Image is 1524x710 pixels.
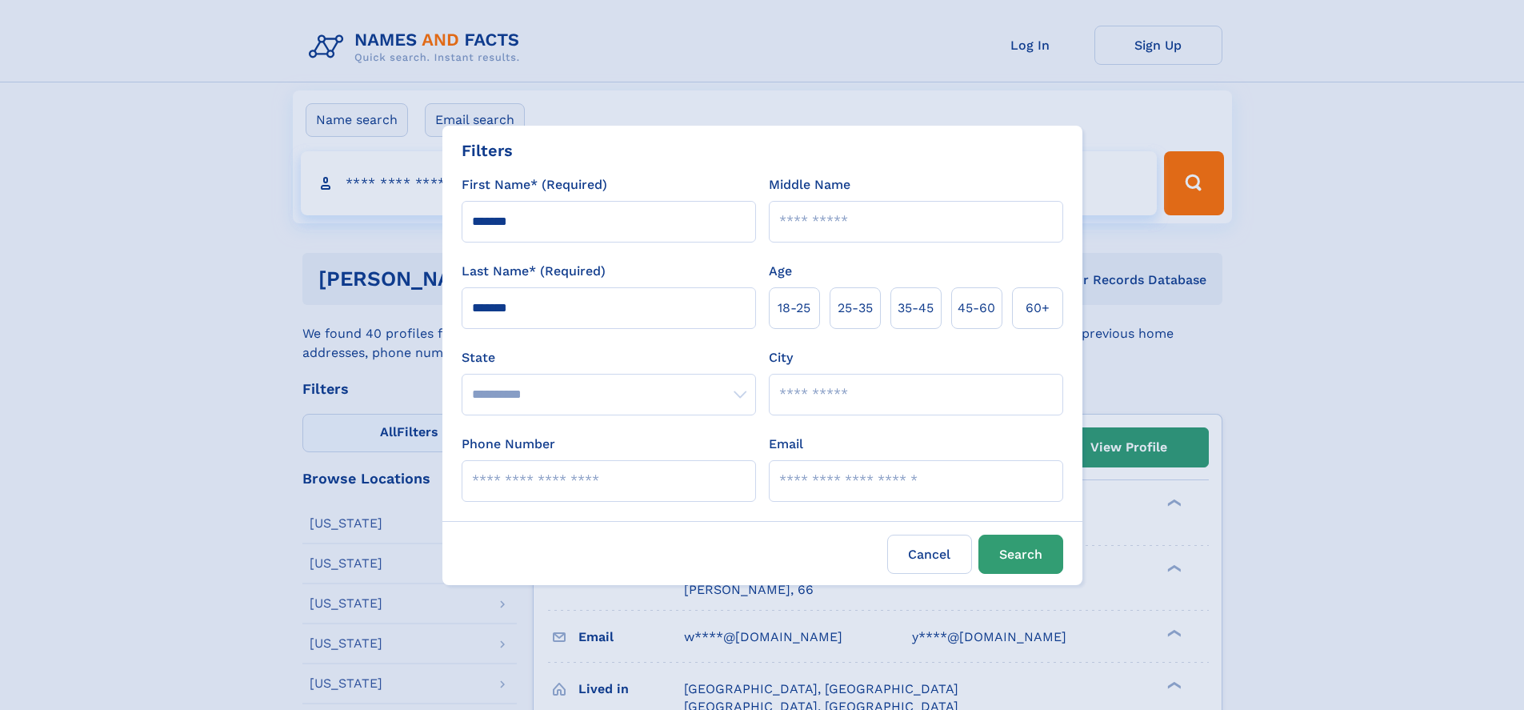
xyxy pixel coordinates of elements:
span: 45‑60 [958,299,995,318]
label: Age [769,262,792,281]
label: State [462,348,756,367]
label: Cancel [887,535,972,574]
label: Email [769,435,803,454]
label: Middle Name [769,175,850,195]
div: Filters [462,138,513,162]
label: City [769,348,793,367]
span: 25‑35 [838,299,873,318]
label: Last Name* (Required) [462,262,606,281]
span: 60+ [1026,299,1050,318]
label: First Name* (Required) [462,175,607,195]
label: Phone Number [462,435,555,454]
button: Search [978,535,1063,574]
span: 35‑45 [898,299,934,318]
span: 18‑25 [778,299,810,318]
